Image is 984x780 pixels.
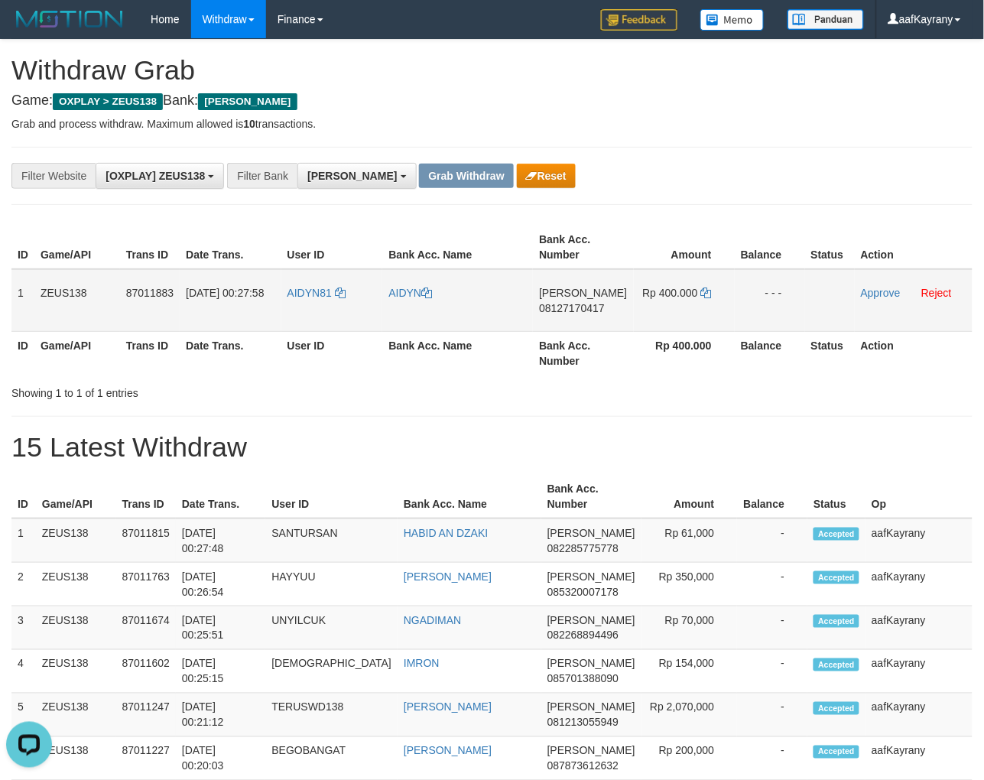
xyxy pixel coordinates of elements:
[11,163,96,189] div: Filter Website
[404,614,461,626] a: NGADIMAN
[788,9,864,30] img: panduan.png
[11,269,34,332] td: 1
[737,606,807,650] td: -
[116,606,176,650] td: 87011674
[547,658,635,670] span: [PERSON_NAME]
[814,702,859,715] span: Accepted
[419,164,513,188] button: Grab Withdraw
[36,563,116,606] td: ZEUS138
[36,694,116,737] td: ZEUS138
[735,269,805,332] td: - - -
[176,518,266,563] td: [DATE] 00:27:48
[539,287,627,299] span: [PERSON_NAME]
[547,673,619,685] span: Copy 085701388090 to clipboard
[180,331,281,375] th: Date Trans.
[176,694,266,737] td: [DATE] 00:21:12
[36,606,116,650] td: ZEUS138
[404,527,488,539] a: HABID AN DZAKI
[737,563,807,606] td: -
[176,475,266,518] th: Date Trans.
[176,650,266,694] td: [DATE] 00:25:15
[865,650,973,694] td: aafKayrany
[805,331,855,375] th: Status
[634,226,735,269] th: Amount
[11,379,398,401] div: Showing 1 to 1 of 1 entries
[116,475,176,518] th: Trans ID
[737,518,807,563] td: -
[601,9,677,31] img: Feedback.jpg
[281,331,383,375] th: User ID
[865,694,973,737] td: aafKayrany
[281,226,383,269] th: User ID
[265,475,398,518] th: User ID
[11,650,36,694] td: 4
[265,606,398,650] td: UNYILCUK
[814,615,859,628] span: Accepted
[34,331,120,375] th: Game/API
[186,287,264,299] span: [DATE] 00:27:58
[641,475,737,518] th: Amount
[198,93,297,110] span: [PERSON_NAME]
[634,331,735,375] th: Rp 400.000
[11,606,36,650] td: 3
[547,629,619,642] span: Copy 082268894496 to clipboard
[547,542,619,554] span: Copy 082285775778 to clipboard
[547,745,635,757] span: [PERSON_NAME]
[547,614,635,626] span: [PERSON_NAME]
[641,650,737,694] td: Rp 154,000
[34,269,120,332] td: ZEUS138
[539,302,605,314] span: Copy 08127170417 to clipboard
[641,518,737,563] td: Rp 61,000
[11,563,36,606] td: 2
[814,746,859,759] span: Accepted
[855,331,973,375] th: Action
[641,563,737,606] td: Rp 350,000
[533,226,633,269] th: Bank Acc. Number
[805,226,855,269] th: Status
[735,331,805,375] th: Balance
[547,701,635,713] span: [PERSON_NAME]
[36,518,116,563] td: ZEUS138
[404,570,492,583] a: [PERSON_NAME]
[642,287,697,299] span: Rp 400.000
[11,93,973,109] h4: Game: Bank:
[243,118,255,130] strong: 10
[120,226,180,269] th: Trans ID
[807,475,865,518] th: Status
[116,694,176,737] td: 87011247
[265,518,398,563] td: SANTURSAN
[547,586,619,598] span: Copy 085320007178 to clipboard
[533,331,633,375] th: Bank Acc. Number
[547,760,619,772] span: Copy 087873612632 to clipboard
[116,563,176,606] td: 87011763
[814,571,859,584] span: Accepted
[116,650,176,694] td: 87011602
[737,694,807,737] td: -
[701,287,712,299] a: Copy 400000 to clipboard
[547,527,635,539] span: [PERSON_NAME]
[297,163,416,189] button: [PERSON_NAME]
[735,226,805,269] th: Balance
[737,475,807,518] th: Balance
[11,8,128,31] img: MOTION_logo.png
[11,694,36,737] td: 5
[541,475,641,518] th: Bank Acc. Number
[180,226,281,269] th: Date Trans.
[36,475,116,518] th: Game/API
[176,606,266,650] td: [DATE] 00:25:51
[227,163,297,189] div: Filter Bank
[120,331,180,375] th: Trans ID
[287,287,346,299] a: AIDYN81
[404,701,492,713] a: [PERSON_NAME]
[547,717,619,729] span: Copy 081213055949 to clipboard
[388,287,432,299] a: AIDYN
[53,93,163,110] span: OXPLAY > ZEUS138
[126,287,174,299] span: 87011883
[307,170,397,182] span: [PERSON_NAME]
[517,164,576,188] button: Reset
[265,563,398,606] td: HAYYUU
[36,650,116,694] td: ZEUS138
[11,432,973,463] h1: 15 Latest Withdraw
[641,606,737,650] td: Rp 70,000
[6,6,52,52] button: Open LiveChat chat widget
